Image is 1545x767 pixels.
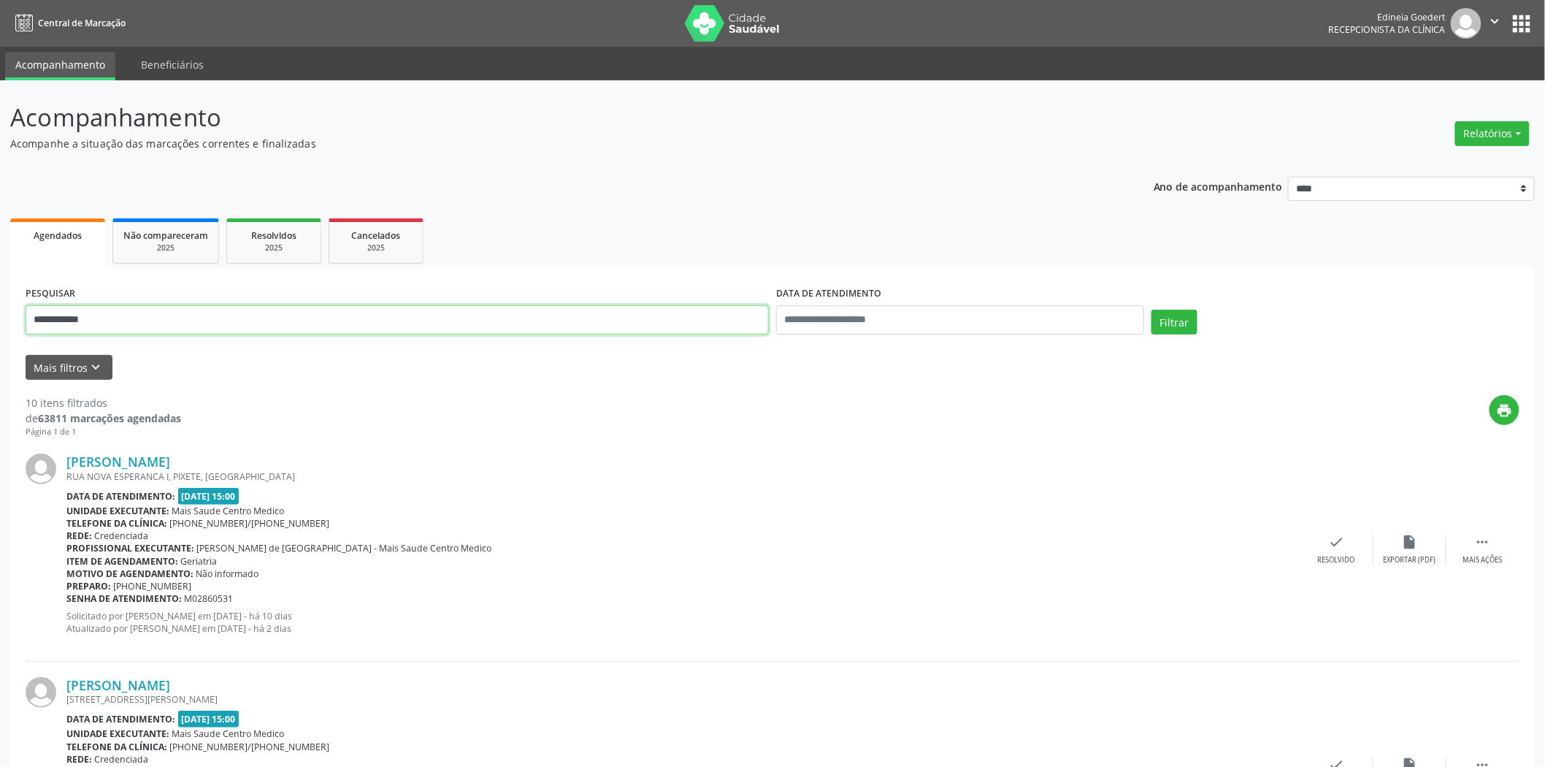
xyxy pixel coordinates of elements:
[10,99,1078,136] p: Acompanhamento
[26,283,75,305] label: PESQUISAR
[95,530,149,542] span: Credenciada
[776,283,881,305] label: DATA DE ATENDIMENTO
[1490,395,1519,425] button: print
[66,728,169,740] b: Unidade executante:
[66,470,1300,483] div: RUA NOVA ESPERANCA I, PIXETE, [GEOGRAPHIC_DATA]
[10,11,126,35] a: Central de Marcação
[66,580,111,592] b: Preparo:
[38,411,181,425] strong: 63811 marcações agendadas
[1455,121,1530,146] button: Relatórios
[66,693,1300,706] div: [STREET_ADDRESS][PERSON_NAME]
[114,580,192,592] span: [PHONE_NUMBER]
[1151,310,1197,335] button: Filtrar
[1481,8,1509,39] button: 
[95,753,149,766] span: Credenciada
[340,243,413,253] div: 2025
[26,395,181,411] div: 10 itens filtrados
[1509,11,1535,37] button: apps
[66,530,92,542] b: Rede:
[5,52,115,80] a: Acompanhamento
[178,488,239,505] span: [DATE] 15:00
[66,741,167,753] b: Telefone da clínica:
[66,592,182,605] b: Senha de atendimento:
[1497,402,1513,419] i: print
[10,136,1078,151] p: Acompanhe a situação das marcações correntes e finalizadas
[66,555,178,568] b: Item de agendamento:
[1463,555,1503,565] div: Mais ações
[66,505,169,517] b: Unidade executante:
[34,229,82,242] span: Agendados
[26,355,112,381] button: Mais filtroskeyboard_arrow_down
[66,454,170,470] a: [PERSON_NAME]
[1475,534,1491,550] i: 
[1384,555,1436,565] div: Exportar (PDF)
[172,505,285,517] span: Mais Saude Centro Medico
[66,490,175,503] b: Data de atendimento:
[178,711,239,728] span: [DATE] 15:00
[66,713,175,725] b: Data de atendimento:
[1487,13,1503,29] i: 
[1329,23,1446,36] span: Recepcionista da clínica
[66,542,194,554] b: Profissional executante:
[131,52,214,77] a: Beneficiários
[66,517,167,530] b: Telefone da clínica:
[196,568,259,580] span: Não informado
[170,741,330,753] span: [PHONE_NUMBER]/[PHONE_NUMBER]
[1318,555,1355,565] div: Resolvido
[26,677,56,708] img: img
[1329,11,1446,23] div: Edineia Goedert
[123,243,208,253] div: 2025
[123,229,208,242] span: Não compareceram
[26,411,181,426] div: de
[237,243,310,253] div: 2025
[88,359,104,375] i: keyboard_arrow_down
[66,610,1300,635] p: Solicitado por [PERSON_NAME] em [DATE] - há 10 dias Atualizado por [PERSON_NAME] em [DATE] - há 2...
[1402,534,1418,550] i: insert_drive_file
[1329,534,1345,550] i: check
[66,753,92,766] b: Rede:
[26,426,181,438] div: Página 1 de 1
[38,17,126,29] span: Central de Marcação
[251,229,296,242] span: Resolvidos
[66,677,170,693] a: [PERSON_NAME]
[1154,177,1283,195] p: Ano de acompanhamento
[352,229,401,242] span: Cancelados
[185,592,234,605] span: M02860531
[170,517,330,530] span: [PHONE_NUMBER]/[PHONE_NUMBER]
[26,454,56,484] img: img
[172,728,285,740] span: Mais Saude Centro Medico
[1451,8,1481,39] img: img
[181,555,218,568] span: Geriatria
[66,568,193,580] b: Motivo de agendamento:
[197,542,492,554] span: [PERSON_NAME] de [GEOGRAPHIC_DATA] - Mais Saude Centro Medico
